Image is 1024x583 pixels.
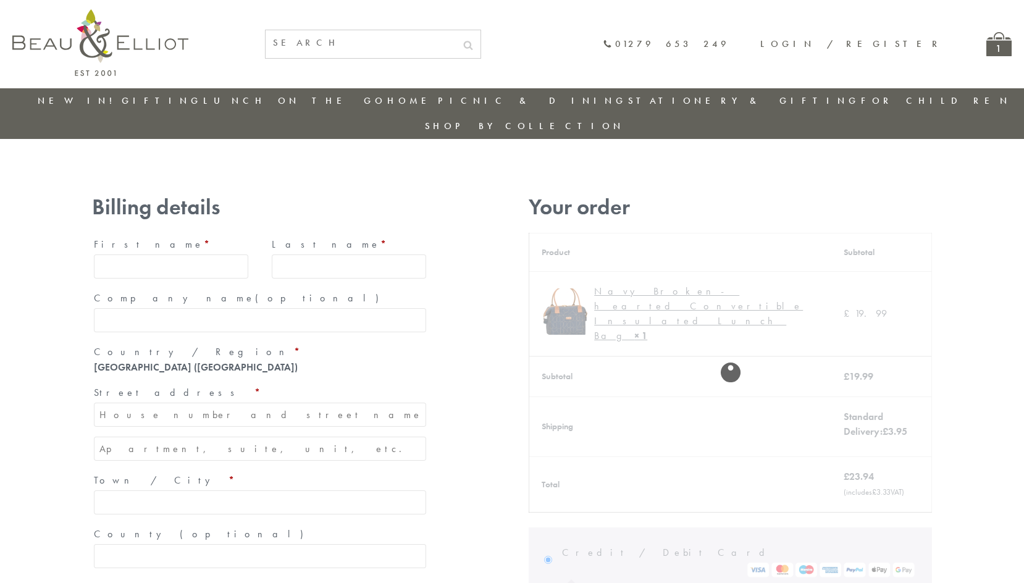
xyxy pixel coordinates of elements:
img: logo [12,9,188,76]
h3: Billing details [92,195,428,220]
a: Shop by collection [425,120,624,132]
label: First name [94,235,248,254]
a: Lunch On The Go [203,94,386,107]
h3: Your order [529,195,932,220]
a: Picnic & Dining [438,94,627,107]
a: For Children [861,94,1011,107]
a: Home [387,94,437,107]
label: Country / Region [94,342,426,362]
label: Last name [272,235,426,254]
label: Company name [94,288,426,308]
label: Town / City [94,471,426,490]
input: House number and street name [94,403,426,427]
a: New in! [38,94,120,107]
a: 1 [986,32,1012,56]
input: Apartment, suite, unit, etc. (optional) [94,437,426,461]
label: County [94,524,426,544]
a: Gifting [122,94,202,107]
a: Login / Register [760,38,943,50]
a: 01279 653 249 [603,39,729,49]
label: Street address [94,383,426,403]
span: (optional) [255,291,386,304]
strong: [GEOGRAPHIC_DATA] ([GEOGRAPHIC_DATA]) [94,361,298,374]
input: SEARCH [266,30,456,56]
a: Stationery & Gifting [628,94,860,107]
span: (optional) [180,527,311,540]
